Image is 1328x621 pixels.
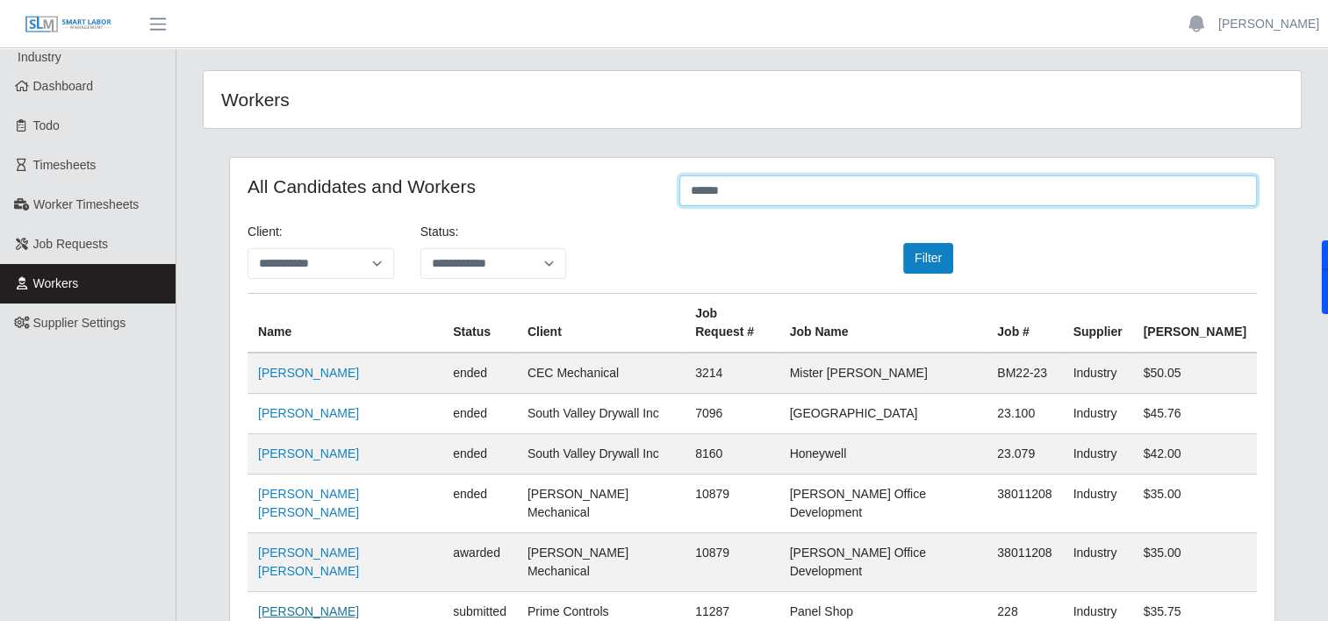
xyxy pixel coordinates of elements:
img: SLM Logo [25,15,112,34]
a: [PERSON_NAME] [PERSON_NAME] [258,487,359,519]
span: Worker Timesheets [33,197,139,211]
td: [PERSON_NAME] Office Development [779,533,987,592]
span: Dashboard [33,79,94,93]
a: [PERSON_NAME] [258,366,359,380]
td: Industry [1062,394,1132,434]
span: Timesheets [33,158,97,172]
th: Supplier [1062,294,1132,353]
th: Name [248,294,442,353]
a: [PERSON_NAME] [PERSON_NAME] [258,546,359,578]
span: Job Requests [33,237,109,251]
a: [PERSON_NAME] [258,604,359,618]
td: South Valley Drywall Inc [517,434,685,475]
td: 23.079 [987,434,1062,475]
td: $42.00 [1133,434,1258,475]
td: $35.00 [1133,475,1258,533]
span: Workers [33,276,79,290]
td: $50.05 [1133,353,1258,394]
td: $35.00 [1133,533,1258,592]
a: [PERSON_NAME] [258,446,359,460]
td: [GEOGRAPHIC_DATA] [779,394,987,434]
button: Filter [903,243,953,274]
a: [PERSON_NAME] [258,406,359,420]
th: [PERSON_NAME] [1133,294,1258,353]
td: 10879 [685,475,779,533]
td: Industry [1062,434,1132,475]
td: 38011208 [987,475,1062,533]
td: Mister [PERSON_NAME] [779,353,987,394]
td: 7096 [685,394,779,434]
td: ended [442,434,517,475]
th: Job Name [779,294,987,353]
a: [PERSON_NAME] [1218,15,1319,33]
td: [PERSON_NAME] Mechanical [517,475,685,533]
td: 10879 [685,533,779,592]
td: South Valley Drywall Inc [517,394,685,434]
h4: Workers [221,89,649,111]
td: 3214 [685,353,779,394]
td: Industry [1062,475,1132,533]
td: ended [442,353,517,394]
th: Client [517,294,685,353]
th: Job Request # [685,294,779,353]
td: Industry [1062,533,1132,592]
td: CEC Mechanical [517,353,685,394]
td: ended [442,394,517,434]
td: [PERSON_NAME] Office Development [779,475,987,533]
label: Status: [420,223,459,241]
td: [PERSON_NAME] Mechanical [517,533,685,592]
span: Industry [18,50,61,64]
td: $45.76 [1133,394,1258,434]
td: Industry [1062,353,1132,394]
td: awarded [442,533,517,592]
td: ended [442,475,517,533]
th: Job # [987,294,1062,353]
td: 38011208 [987,533,1062,592]
span: Todo [33,118,60,132]
th: Status [442,294,517,353]
td: 23.100 [987,394,1062,434]
td: 8160 [685,434,779,475]
h4: All Candidates and Workers [248,175,653,197]
td: Honeywell [779,434,987,475]
label: Client: [248,223,283,241]
td: BM22-23 [987,353,1062,394]
span: Supplier Settings [33,316,126,330]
